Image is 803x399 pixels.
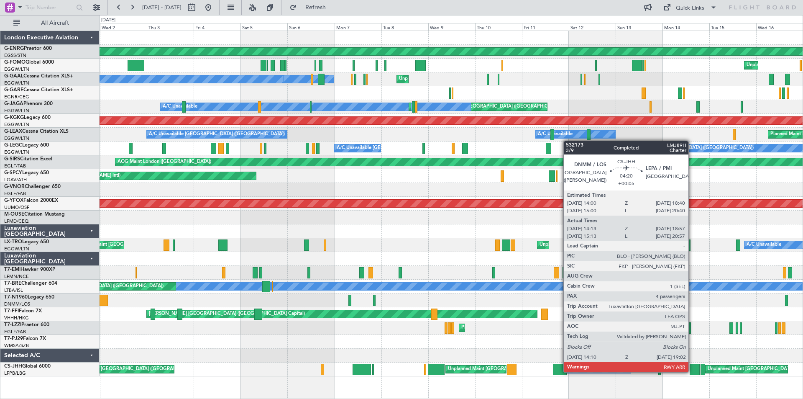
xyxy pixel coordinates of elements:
a: LFMN/NCE [4,273,29,280]
button: Quick Links [659,1,721,14]
a: G-SPCYLegacy 650 [4,170,49,175]
a: WMSA/SZB [4,342,29,349]
a: T7-EMIHawker 900XP [4,267,55,272]
div: A/C Unavailable [GEOGRAPHIC_DATA] ([GEOGRAPHIC_DATA]) [618,142,754,154]
div: Fri 11 [522,23,569,31]
a: LFMD/CEQ [4,218,28,224]
a: EGGW/LTN [4,80,29,86]
a: M-OUSECitation Mustang [4,212,65,217]
div: Planned Maint [GEOGRAPHIC_DATA] ([GEOGRAPHIC_DATA]) [69,363,201,376]
div: Fri 4 [194,23,240,31]
span: G-GAAL [4,74,23,79]
span: M-OUSE [4,212,24,217]
span: CS-JHH [4,364,22,369]
a: T7-FFIFalcon 7X [4,309,42,314]
span: G-KGKG [4,115,24,120]
span: G-SIRS [4,157,20,162]
a: G-GARECessna Citation XLS+ [4,88,73,93]
a: EGGW/LTN [4,135,29,142]
span: T7-LZZI [4,322,21,327]
span: T7-PJ29 [4,336,23,341]
a: LTBA/ISL [4,287,23,293]
a: G-LEGCLegacy 600 [4,143,49,148]
span: G-FOMO [4,60,26,65]
div: Sun 13 [616,23,662,31]
a: T7-N1960Legacy 650 [4,295,54,300]
button: All Aircraft [9,16,91,30]
a: EGSS/STN [4,52,26,59]
a: G-KGKGLegacy 600 [4,115,51,120]
a: LFPB/LBG [4,370,26,376]
div: Tue 8 [381,23,428,31]
a: EGGW/LTN [4,66,29,72]
div: Tue 15 [709,23,756,31]
a: VHHH/HKG [4,315,29,321]
div: A/C Unavailable [538,128,573,141]
a: EGLF/FAB [4,190,26,197]
a: G-JAGAPhenom 300 [4,101,53,106]
div: Thu 3 [147,23,194,31]
a: LX-TROLegacy 650 [4,239,49,245]
div: A/C Unavailable [GEOGRAPHIC_DATA] ([GEOGRAPHIC_DATA]) [149,128,285,141]
a: G-SIRSCitation Excel [4,157,52,162]
span: G-VNOR [4,184,25,189]
div: Unplanned Maint [GEOGRAPHIC_DATA] ([GEOGRAPHIC_DATA]) [448,363,586,376]
div: Planned [GEOGRAPHIC_DATA] ([GEOGRAPHIC_DATA]) [446,100,565,113]
div: Thu 10 [475,23,522,31]
span: LX-TRO [4,239,22,245]
a: CS-JHHGlobal 6000 [4,364,51,369]
div: Planned Maint [GEOGRAPHIC_DATA] ([GEOGRAPHIC_DATA]) [461,322,593,334]
input: Trip Number [26,1,74,14]
a: EGNR/CEG [4,94,29,100]
div: Wed 16 [756,23,803,31]
span: All Aircraft [22,20,88,26]
a: G-LEAXCessna Citation XLS [4,129,69,134]
div: Sat 5 [240,23,287,31]
span: G-LEAX [4,129,22,134]
a: UUMO/OSF [4,204,29,211]
a: EGLF/FAB [4,329,26,335]
div: A/C Unavailable Malabo [567,363,619,376]
div: Wed 2 [100,23,147,31]
div: A/C Unavailable [163,100,197,113]
a: G-YFOXFalcon 2000EX [4,198,58,203]
div: Mon 7 [335,23,381,31]
a: EGGW/LTN [4,149,29,155]
div: A/C Unavailable [747,239,781,251]
a: EGLF/FAB [4,163,26,169]
div: Sun 6 [287,23,334,31]
span: T7-BRE [4,281,21,286]
span: G-JAGA [4,101,23,106]
div: Wed 9 [428,23,475,31]
span: G-ENRG [4,46,24,51]
div: Unplanned Maint [GEOGRAPHIC_DATA] ([GEOGRAPHIC_DATA]) [399,73,537,85]
a: EGGW/LTN [4,246,29,252]
span: Refresh [298,5,333,10]
div: A/C Unavailable [GEOGRAPHIC_DATA] ([GEOGRAPHIC_DATA]) [337,142,473,154]
span: T7-N1960 [4,295,28,300]
span: [DATE] - [DATE] [142,4,182,11]
a: DNMM/LOS [4,301,30,307]
a: G-GAALCessna Citation XLS+ [4,74,73,79]
a: LGAV/ATH [4,177,27,183]
div: Mon 14 [662,23,709,31]
div: [PERSON_NAME] [GEOGRAPHIC_DATA] ([GEOGRAPHIC_DATA] Capital) [149,308,305,320]
div: Unplanned Maint [GEOGRAPHIC_DATA] ([GEOGRAPHIC_DATA]) [540,239,677,251]
span: T7-EMI [4,267,20,272]
span: T7-FFI [4,309,19,314]
a: G-VNORChallenger 650 [4,184,61,189]
div: Quick Links [676,4,704,13]
button: Refresh [286,1,336,14]
span: G-YFOX [4,198,23,203]
span: G-GARE [4,88,23,93]
span: G-LEGC [4,143,22,148]
div: Sat 12 [569,23,616,31]
span: G-SPCY [4,170,22,175]
a: EGGW/LTN [4,121,29,128]
a: T7-BREChallenger 604 [4,281,57,286]
a: EGGW/LTN [4,108,29,114]
div: [DATE] [101,17,115,24]
a: T7-PJ29Falcon 7X [4,336,46,341]
div: AOG Maint London ([GEOGRAPHIC_DATA]) [118,156,211,168]
a: G-FOMOGlobal 6000 [4,60,54,65]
